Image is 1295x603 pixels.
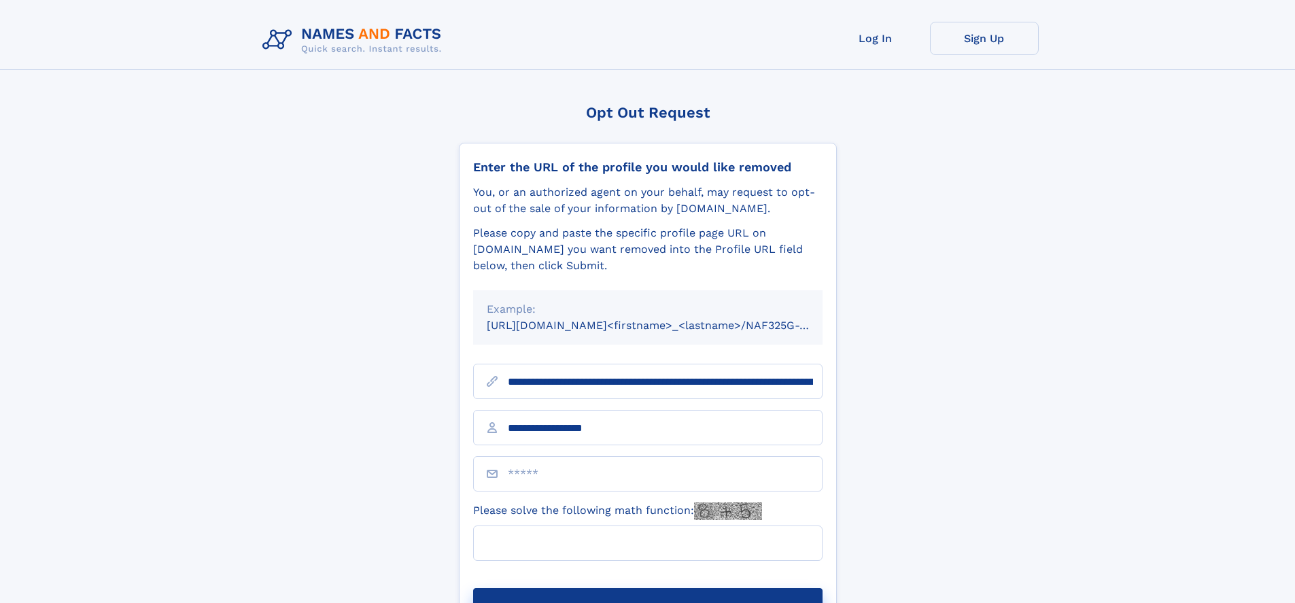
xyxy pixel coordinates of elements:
[473,502,762,520] label: Please solve the following math function:
[487,301,809,317] div: Example:
[473,225,823,274] div: Please copy and paste the specific profile page URL on [DOMAIN_NAME] you want removed into the Pr...
[487,319,848,332] small: [URL][DOMAIN_NAME]<firstname>_<lastname>/NAF325G-xxxxxxxx
[930,22,1039,55] a: Sign Up
[473,160,823,175] div: Enter the URL of the profile you would like removed
[821,22,930,55] a: Log In
[473,184,823,217] div: You, or an authorized agent on your behalf, may request to opt-out of the sale of your informatio...
[459,104,837,121] div: Opt Out Request
[257,22,453,58] img: Logo Names and Facts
